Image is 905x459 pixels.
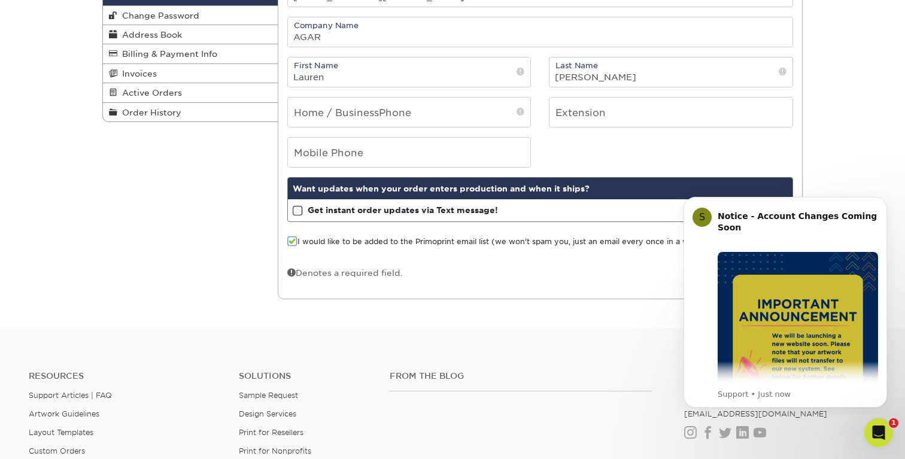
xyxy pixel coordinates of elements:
iframe: Intercom live chat [864,418,893,447]
span: 1 [889,418,898,428]
div: Want updates when your order enters production and when it ships? [288,178,793,199]
h4: Solutions [239,371,371,381]
div: Denotes a required field. [287,266,403,279]
a: Artwork Guidelines [29,409,99,418]
span: Address Book [117,30,182,39]
a: Order History [103,103,278,121]
a: Print for Resellers [239,428,303,437]
label: I would like to be added to the Primoprint email list (we won't spam you, just an email every onc... [287,236,707,248]
a: Invoices [103,64,278,83]
a: Design Services [239,409,296,418]
a: Sample Request [239,391,298,400]
h4: From the Blog [390,371,652,381]
a: Support Articles | FAQ [29,391,112,400]
strong: Get instant order updates via Text message! [308,205,498,215]
iframe: Intercom notifications message [666,186,905,415]
a: Billing & Payment Info [103,44,278,63]
a: Print for Nonprofits [239,446,311,455]
span: Active Orders [117,88,182,98]
a: Active Orders [103,83,278,102]
a: Address Book [103,25,278,44]
span: Invoices [117,69,157,78]
span: Billing & Payment Info [117,49,217,59]
span: Order History [117,108,181,117]
a: Change Password [103,6,278,25]
span: Change Password [117,11,199,20]
h4: Resources [29,371,221,381]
